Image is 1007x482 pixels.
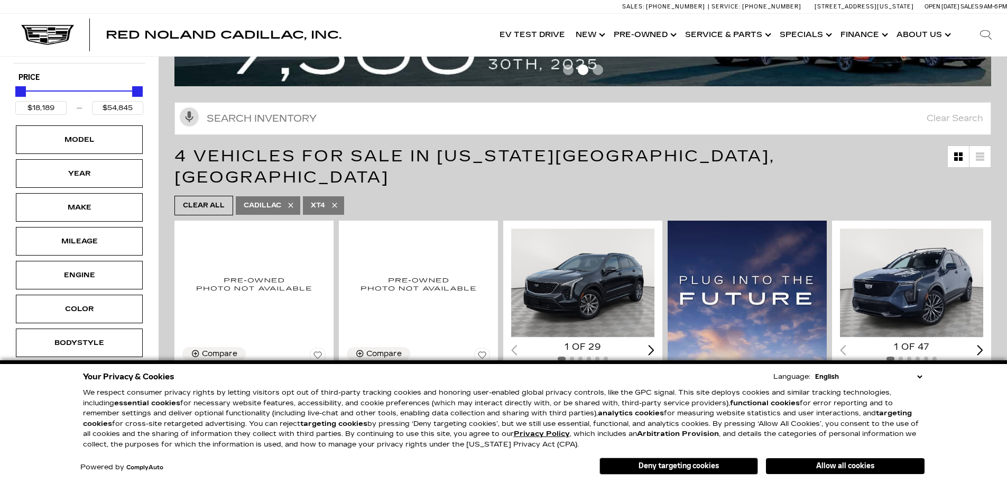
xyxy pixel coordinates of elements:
a: Sales: [PHONE_NUMBER] [622,4,708,10]
a: EV Test Drive [494,14,570,56]
img: 2024 Cadillac XT4 Sport 1 [840,229,985,338]
div: Compare [202,349,237,359]
input: Minimum [15,101,67,115]
div: 1 / 2 [511,229,656,338]
a: Service & Parts [680,14,774,56]
input: Search Inventory [174,102,991,135]
a: New [570,14,608,56]
div: 1 of 29 [511,341,654,353]
a: [STREET_ADDRESS][US_STATE] [815,3,914,10]
div: MileageMileage [16,227,143,256]
span: Red Noland Cadillac, Inc. [106,29,341,41]
strong: functional cookies [730,399,800,407]
strong: targeting cookies [300,420,367,428]
p: We respect consumer privacy rights by letting visitors opt out of third-party tracking cookies an... [83,388,925,450]
select: Language Select [812,371,925,382]
button: Save Vehicle [310,347,326,367]
span: Go to slide 1 [563,65,574,75]
a: Privacy Policy [514,430,570,438]
div: YearYear [16,159,143,188]
button: Compare Vehicle [347,347,410,361]
img: 2022 Cadillac XT4 Sport 1 [511,229,656,338]
button: Compare Vehicle [182,347,246,361]
strong: analytics cookies [598,409,664,417]
div: BodystyleBodystyle [16,329,143,357]
span: Open [DATE] [925,3,959,10]
div: Bodystyle [53,337,106,349]
span: Go to slide 3 [593,65,603,75]
div: 1 of 47 [840,341,983,353]
strong: essential cookies [114,399,180,407]
div: ColorColor [16,295,143,323]
div: Engine [53,269,106,281]
div: MakeMake [16,193,143,222]
img: 2020 Cadillac XT4 Premium Luxury [182,229,326,339]
div: ModelModel [16,125,143,154]
div: Next slide [648,345,654,355]
span: Sales: [960,3,980,10]
div: Compare [366,349,402,359]
h5: Price [19,73,140,83]
div: Next slide [977,345,983,355]
a: Specials [774,14,835,56]
div: Mileage [53,235,106,247]
span: Sales: [622,3,644,10]
div: Minimum Price [15,86,26,97]
a: Pre-Owned [608,14,680,56]
span: 4 Vehicles for Sale in [US_STATE][GEOGRAPHIC_DATA], [GEOGRAPHIC_DATA] [174,147,775,187]
button: Deny targeting cookies [599,458,758,475]
span: Cadillac [244,199,281,212]
span: [PHONE_NUMBER] [646,3,705,10]
span: [PHONE_NUMBER] [742,3,801,10]
img: Cadillac Dark Logo with Cadillac White Text [21,25,74,45]
div: Color [53,303,106,315]
span: Service: [712,3,741,10]
a: Service: [PHONE_NUMBER] [708,4,804,10]
strong: targeting cookies [83,409,912,428]
a: Finance [835,14,891,56]
span: Your Privacy & Cookies [83,369,174,384]
div: Model [53,134,106,145]
div: Price [15,83,143,115]
svg: Click to toggle on voice search [180,107,199,126]
button: Save Vehicle [474,347,490,367]
a: Red Noland Cadillac, Inc. [106,30,341,40]
div: EngineEngine [16,261,143,289]
a: About Us [891,14,954,56]
button: Allow all cookies [766,458,925,474]
img: 2021 Cadillac XT4 Premium Luxury [347,229,490,339]
span: Go to slide 2 [578,65,588,75]
span: 9 AM-6 PM [980,3,1007,10]
strong: Arbitration Provision [637,430,719,438]
a: ComplyAuto [126,465,163,471]
span: Clear All [183,199,225,212]
div: Language: [773,374,810,380]
span: XT4 [311,199,325,212]
input: Maximum [92,101,143,115]
div: Maximum Price [132,86,143,97]
div: Powered by [80,464,163,471]
div: Year [53,168,106,179]
div: Make [53,202,106,213]
div: 1 / 2 [840,229,985,338]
